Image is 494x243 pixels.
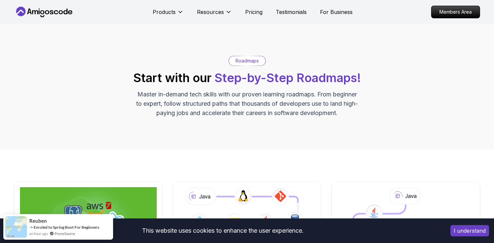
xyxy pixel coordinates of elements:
[236,58,259,64] p: Roadmaps
[133,71,361,84] h2: Start with our
[153,8,184,21] button: Products
[215,70,361,85] span: Step-by-Step Roadmaps!
[153,8,176,16] p: Products
[29,218,47,224] span: Reuben
[453,201,494,233] iframe: chat widget
[135,90,359,118] p: Master in-demand tech skills with our proven learning roadmaps. From beginner to expert, follow s...
[320,8,353,16] a: For Business
[197,8,224,16] p: Resources
[5,216,27,238] img: provesource social proof notification image
[431,6,480,18] a: Members Area
[450,225,489,236] button: Accept cookies
[245,8,262,16] a: Pricing
[5,223,440,238] div: This website uses cookies to enhance the user experience.
[29,231,48,236] span: an hour ago
[276,8,307,16] a: Testimonials
[431,6,480,18] p: Members Area
[55,231,75,236] a: ProveSource
[29,225,33,230] span: ->
[197,8,232,21] button: Resources
[34,225,99,230] a: Enroled to Spring Boot For Beginners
